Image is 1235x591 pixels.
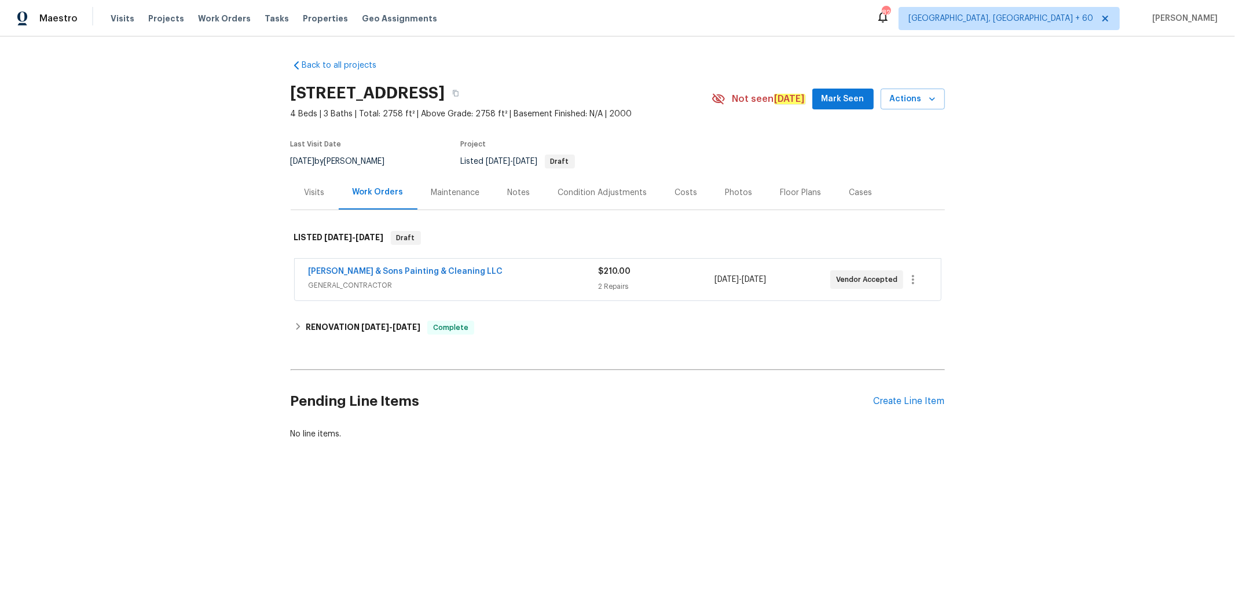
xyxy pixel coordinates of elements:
span: GENERAL_CONTRACTOR [309,280,599,291]
span: [GEOGRAPHIC_DATA], [GEOGRAPHIC_DATA] + 60 [908,13,1093,24]
span: Not seen [732,93,805,105]
em: [DATE] [774,94,805,104]
h2: [STREET_ADDRESS] [291,87,445,99]
span: 4 Beds | 3 Baths | Total: 2758 ft² | Above Grade: 2758 ft² | Basement Finished: N/A | 2000 [291,108,712,120]
span: Vendor Accepted [836,274,902,285]
span: - [361,323,420,331]
h2: Pending Line Items [291,375,874,428]
span: [DATE] [356,233,384,241]
h6: LISTED [294,231,384,245]
div: Work Orders [353,186,404,198]
span: Visits [111,13,134,24]
span: Tasks [265,14,289,23]
span: - [325,233,384,241]
span: Complete [428,322,473,333]
span: Work Orders [198,13,251,24]
span: [DATE] [393,323,420,331]
span: Maestro [39,13,78,24]
a: Back to all projects [291,60,402,71]
span: Draft [546,158,574,165]
div: Floor Plans [780,187,822,199]
div: Costs [675,187,698,199]
span: $210.00 [599,267,631,276]
div: Visits [305,187,325,199]
div: Condition Adjustments [558,187,647,199]
button: Mark Seen [812,89,874,110]
span: [DATE] [361,323,389,331]
span: Properties [303,13,348,24]
span: [PERSON_NAME] [1148,13,1218,24]
div: Create Line Item [874,396,945,407]
span: Project [461,141,486,148]
div: RENOVATION [DATE]-[DATE]Complete [291,314,945,342]
span: Draft [392,232,420,244]
span: Geo Assignments [362,13,437,24]
span: [DATE] [291,157,315,166]
span: [DATE] [742,276,766,284]
div: Notes [508,187,530,199]
span: Actions [890,92,936,107]
div: Cases [849,187,873,199]
span: [DATE] [486,157,511,166]
div: LISTED [DATE]-[DATE]Draft [291,219,945,256]
span: Mark Seen [822,92,864,107]
div: Maintenance [431,187,480,199]
span: [DATE] [714,276,739,284]
h6: RENOVATION [306,321,420,335]
span: [DATE] [325,233,353,241]
span: - [486,157,538,166]
div: 2 Repairs [599,281,714,292]
div: No line items. [291,428,945,440]
button: Actions [881,89,945,110]
span: [DATE] [514,157,538,166]
div: by [PERSON_NAME] [291,155,399,168]
span: Listed [461,157,575,166]
span: Projects [148,13,184,24]
span: - [714,274,766,285]
a: [PERSON_NAME] & Sons Painting & Cleaning LLC [309,267,503,276]
button: Copy Address [445,83,466,104]
div: Photos [725,187,753,199]
span: Last Visit Date [291,141,342,148]
div: 825 [882,7,890,19]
